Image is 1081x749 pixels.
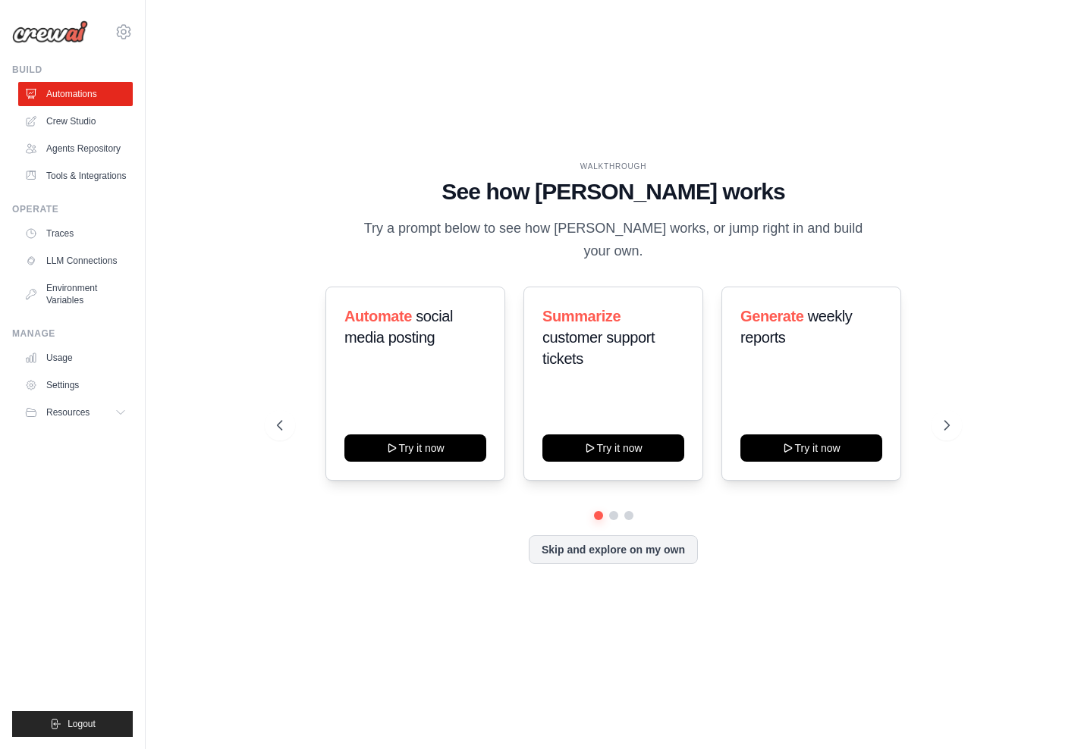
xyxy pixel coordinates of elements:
a: Traces [18,221,133,246]
div: Manage [12,327,133,340]
span: weekly reports [740,308,852,346]
img: Logo [12,20,88,43]
button: Try it now [542,434,684,462]
div: WALKTHROUGH [277,161,950,172]
a: Environment Variables [18,276,133,312]
span: Automate [344,308,412,324]
span: customer support tickets [542,329,655,367]
a: Automations [18,82,133,106]
button: Logout [12,711,133,737]
a: Crew Studio [18,109,133,133]
div: Operate [12,203,133,215]
div: Build [12,64,133,76]
span: Generate [740,308,804,324]
span: Resources [46,406,90,418]
a: Settings [18,373,133,397]
button: Skip and explore on my own [529,535,698,564]
button: Try it now [740,434,882,462]
a: LLM Connections [18,249,133,273]
button: Resources [18,400,133,425]
button: Try it now [344,434,486,462]
a: Agents Repository [18,136,133,161]
span: Logout [68,718,96,730]
p: Try a prompt below to see how [PERSON_NAME] works, or jump right in and build your own. [359,218,869,262]
h1: See how [PERSON_NAME] works [277,178,950,205]
a: Usage [18,346,133,370]
a: Tools & Integrations [18,164,133,188]
span: Summarize [542,308,621,324]
span: social media posting [344,308,453,346]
